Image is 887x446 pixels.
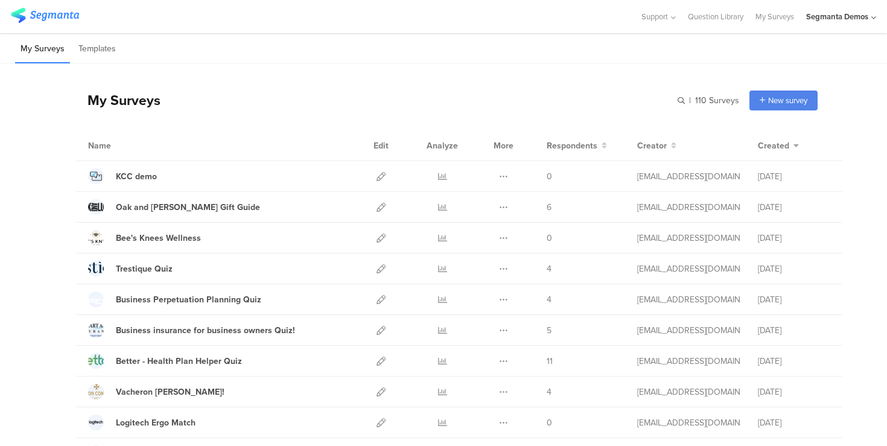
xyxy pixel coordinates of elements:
div: eliran@segmanta.com [637,386,740,398]
span: 0 [547,232,552,244]
div: shai@segmanta.com [637,170,740,183]
div: KCC demo [116,170,157,183]
div: Segmanta Demos [806,11,868,22]
div: Vacheron Constantin Quiz! [116,386,224,398]
button: Created [758,139,799,152]
div: [DATE] [758,416,830,429]
div: channelle@segmanta.com [637,263,740,275]
div: More [491,130,517,161]
div: Analyze [424,130,460,161]
img: segmanta logo [11,8,79,23]
div: Trestique Quiz [116,263,173,275]
a: Better - Health Plan Helper Quiz [88,353,242,369]
span: 110 Surveys [695,94,739,107]
div: Edit [368,130,394,161]
div: [DATE] [758,293,830,306]
span: 0 [547,170,552,183]
div: Logitech Ergo Match [116,416,196,429]
span: 5 [547,324,552,337]
span: New survey [768,95,807,106]
a: Business insurance for business owners Quiz! [88,322,295,338]
a: Business Perpetuation Planning Quiz [88,291,261,307]
span: | [687,94,693,107]
span: Respondents [547,139,597,152]
div: Business Perpetuation Planning Quiz [116,293,261,306]
div: channelle@segmanta.com [637,232,740,244]
a: Logitech Ergo Match [88,415,196,430]
span: 0 [547,416,552,429]
span: Creator [637,139,667,152]
div: eliran@segmanta.com [637,293,740,306]
span: 4 [547,263,552,275]
div: [DATE] [758,386,830,398]
a: Bee's Knees Wellness [88,230,201,246]
div: eliran@segmanta.com [637,416,740,429]
div: [DATE] [758,324,830,337]
li: My Surveys [15,35,70,63]
button: Creator [637,139,676,152]
div: eliran@segmanta.com [637,355,740,368]
a: KCC demo [88,168,157,184]
span: 11 [547,355,553,368]
a: Oak and [PERSON_NAME] Gift Guide [88,199,260,215]
a: Trestique Quiz [88,261,173,276]
div: eliran@segmanta.com [637,324,740,337]
span: Support [641,11,668,22]
div: Name [88,139,161,152]
li: Templates [73,35,121,63]
span: 4 [547,386,552,398]
div: [DATE] [758,263,830,275]
div: My Surveys [75,90,161,110]
span: 6 [547,201,552,214]
div: [DATE] [758,232,830,244]
div: Better - Health Plan Helper Quiz [116,355,242,368]
a: Vacheron [PERSON_NAME]! [88,384,224,400]
div: [DATE] [758,355,830,368]
span: 4 [547,293,552,306]
div: Business insurance for business owners Quiz! [116,324,295,337]
div: Oak and Luna Gift Guide [116,201,260,214]
div: channelle@segmanta.com [637,201,740,214]
button: Respondents [547,139,607,152]
div: [DATE] [758,201,830,214]
div: [DATE] [758,170,830,183]
div: Bee's Knees Wellness [116,232,201,244]
span: Created [758,139,789,152]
